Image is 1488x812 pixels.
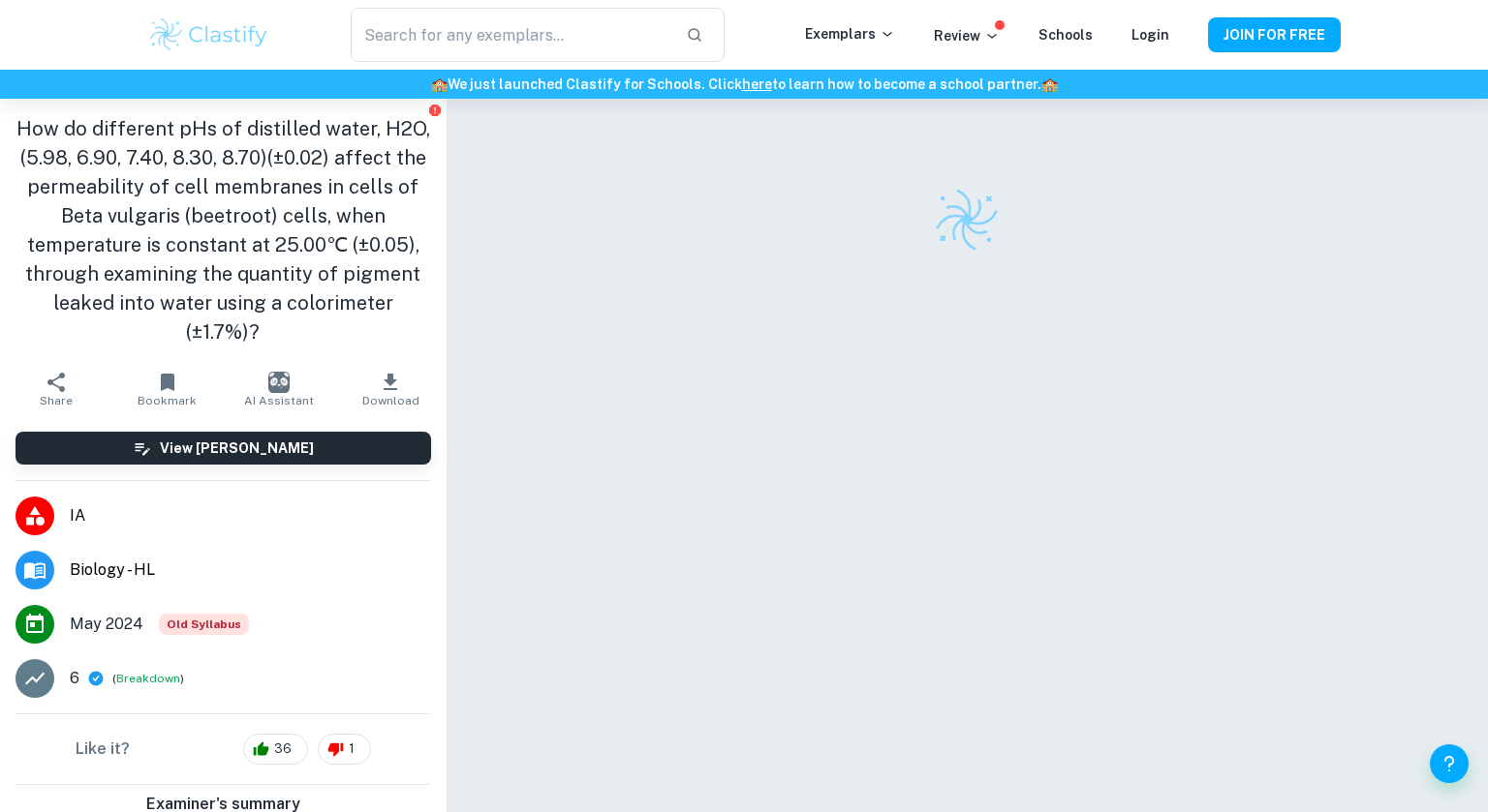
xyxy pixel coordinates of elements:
button: Report issue [428,103,443,117]
button: AI Assistant [223,362,334,416]
div: Starting from the May 2025 session, the Biology IA requirements have changed. It's OK to refer to... [159,614,249,635]
button: View [PERSON_NAME] [15,432,431,465]
span: Old Syllabus [159,614,249,635]
span: May 2024 [70,613,143,636]
div: 1 [318,734,371,765]
button: Download [335,362,447,416]
h6: View [PERSON_NAME] [160,437,314,459]
a: here [742,76,772,92]
button: Help and Feedback [1430,744,1469,783]
h1: How do different pHs of distilled water, H2O, (5.98, 6.90, 7.40, 8.30, 8.70)(±0.02) affect the pe... [15,114,431,346]
span: 1 [338,739,365,759]
p: 6 [70,667,79,690]
span: Bookmark [138,394,197,407]
button: JOIN FOR FREE [1208,17,1341,52]
span: 🏫 [1041,76,1058,92]
span: 🏫 [431,76,448,92]
span: Download [362,394,419,407]
span: Biology - HL [70,558,431,582]
img: Clastify logo [147,15,270,54]
div: 36 [243,734,308,765]
span: 36 [263,739,302,759]
p: Review [934,25,1000,46]
a: Schools [1038,27,1093,43]
img: AI Assistant [268,372,290,393]
span: ( ) [112,670,184,688]
span: Share [40,394,73,407]
img: Clastify logo [933,186,1001,254]
p: Exemplars [805,23,895,45]
a: Login [1131,27,1169,43]
span: IA [70,504,431,527]
button: Bookmark [111,362,223,416]
h6: Like it? [76,737,130,761]
input: Search for any exemplars... [351,8,670,62]
span: AI Assistant [244,394,314,407]
button: Breakdown [116,670,180,687]
h6: We just launched Clastify for Schools. Click to learn how to become a school partner. [4,74,1484,95]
